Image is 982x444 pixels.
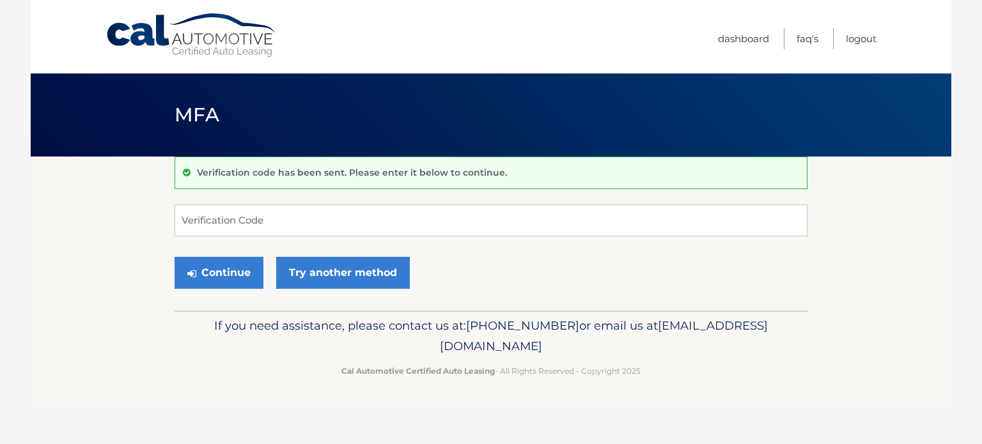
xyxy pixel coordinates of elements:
p: Verification code has been sent. Please enter it below to continue. [197,167,507,178]
span: [PHONE_NUMBER] [466,318,579,333]
button: Continue [175,257,263,289]
a: Dashboard [718,28,769,49]
span: [EMAIL_ADDRESS][DOMAIN_NAME] [440,318,768,353]
strong: Cal Automotive Certified Auto Leasing [341,366,495,376]
p: If you need assistance, please contact us at: or email us at [183,316,799,356]
a: Cal Automotive [105,13,278,58]
a: Try another method [276,257,410,289]
span: MFA [175,103,219,126]
input: Verification Code [175,204,807,236]
a: FAQ's [797,28,818,49]
p: - All Rights Reserved - Copyright 2025 [183,364,799,378]
a: Logout [846,28,877,49]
